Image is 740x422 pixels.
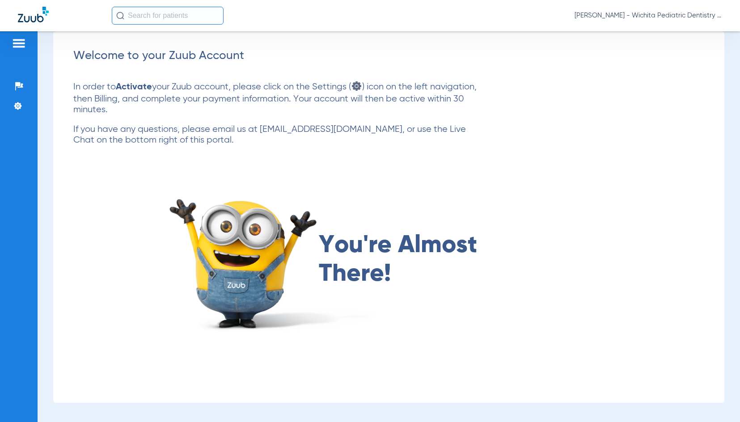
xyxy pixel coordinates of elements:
p: If you have any questions, please email us at [EMAIL_ADDRESS][DOMAIN_NAME], or use the Live Chat ... [73,124,483,146]
img: Search Icon [116,12,124,20]
span: You're Almost There! [319,231,491,288]
strong: Activate [116,83,152,92]
img: settings icon [351,80,362,92]
p: In order to your Zuub account, please click on the Settings ( ) icon on the left navigation, then... [73,80,483,115]
input: Search for patients [112,7,224,25]
span: [PERSON_NAME] - Wichita Pediatric Dentistry [GEOGRAPHIC_DATA] [575,11,722,20]
img: almost there image [163,186,384,333]
img: hamburger-icon [12,38,26,49]
span: Welcome to your Zuub Account [73,50,244,62]
img: Zuub Logo [18,7,49,22]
